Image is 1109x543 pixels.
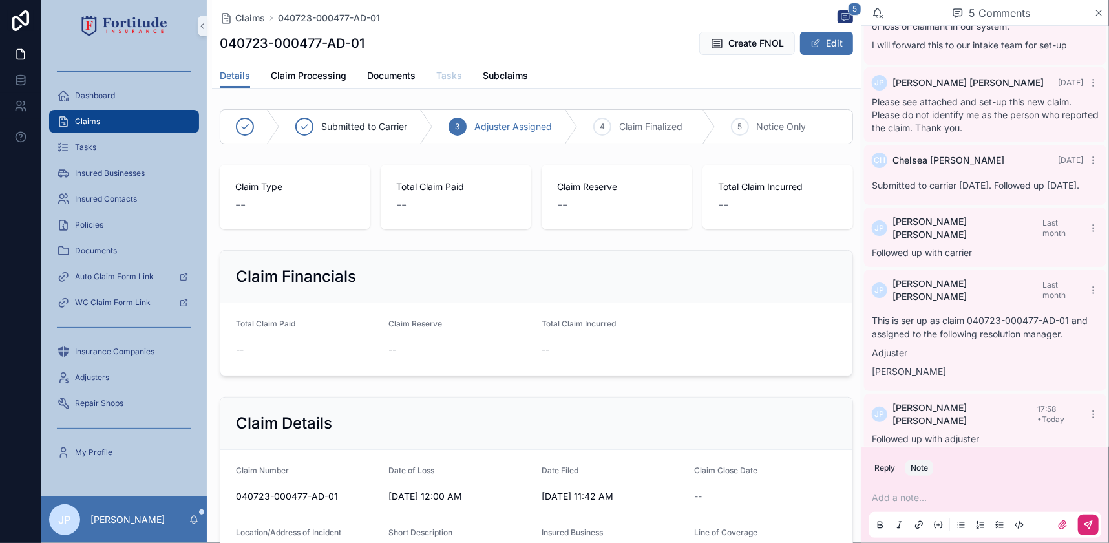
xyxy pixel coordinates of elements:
[81,16,167,36] img: App logo
[838,10,853,26] button: 5
[75,346,154,357] span: Insurance Companies
[389,319,443,328] span: Claim Reserve
[875,285,885,295] span: JP
[220,69,250,82] span: Details
[59,512,71,527] span: JP
[389,343,397,356] span: --
[456,122,460,132] span: 3
[1042,280,1066,300] span: Last month
[557,180,677,193] span: Claim Reserve
[892,277,1042,303] span: [PERSON_NAME] [PERSON_NAME]
[396,196,407,214] span: --
[236,266,356,287] h2: Claim Financials
[49,84,199,107] a: Dashboard
[49,162,199,185] a: Insured Businesses
[90,513,165,526] p: [PERSON_NAME]
[875,223,885,233] span: JP
[235,180,355,193] span: Claim Type
[49,392,199,415] a: Repair Shops
[695,490,702,503] span: --
[872,96,1099,133] span: Please see attached and set-up this new claim. Please do not identify me as the person who report...
[872,365,1099,378] p: [PERSON_NAME]
[1058,78,1083,87] span: [DATE]
[872,247,972,258] span: Followed up with carrier
[75,447,112,458] span: My Profile
[699,32,795,55] button: Create FNOL
[75,194,137,204] span: Insured Contacts
[389,527,453,537] span: Short Description
[892,76,1044,89] span: [PERSON_NAME] [PERSON_NAME]
[49,265,199,288] a: Auto Claim Form Link
[557,196,567,214] span: --
[800,32,853,55] button: Edit
[892,154,1004,167] span: Chelsea [PERSON_NAME]
[542,465,578,475] span: Date Filed
[436,69,462,82] span: Tasks
[695,465,758,475] span: Claim Close Date
[718,196,728,214] span: --
[911,463,928,473] div: Note
[619,120,682,133] span: Claim Finalized
[75,142,96,153] span: Tasks
[436,64,462,90] a: Tasks
[600,122,605,132] span: 4
[41,52,207,481] div: scrollable content
[872,433,979,444] span: Followed up with adjuster
[49,187,199,211] a: Insured Contacts
[75,246,117,256] span: Documents
[1037,404,1064,424] span: 17:58 • Today
[695,527,758,537] span: Line of Coverage
[236,343,244,356] span: --
[892,401,1037,427] span: [PERSON_NAME] [PERSON_NAME]
[75,220,103,230] span: Policies
[892,215,1042,241] span: [PERSON_NAME] [PERSON_NAME]
[367,69,416,82] span: Documents
[969,5,1031,21] span: 5 Comments
[49,239,199,262] a: Documents
[872,314,1099,341] p: This is ser up as claim 040723-000477-AD-01 and assigned to the following resolution manager.
[872,346,1099,359] p: Adjuster
[396,180,516,193] span: Total Claim Paid
[75,116,100,127] span: Claims
[875,78,885,88] span: JP
[220,64,250,89] a: Details
[718,180,838,193] span: Total Claim Incurred
[49,366,199,389] a: Adjusters
[271,69,346,82] span: Claim Processing
[49,340,199,363] a: Insurance Companies
[236,527,341,537] span: Location/Address of Incident
[542,319,616,328] span: Total Claim Incurred
[905,460,933,476] button: Note
[220,34,364,52] h1: 040723-000477-AD-01
[872,38,1099,52] p: I will forward this to our intake team for set-up
[75,297,151,308] span: WC Claim Form Link
[49,291,199,314] a: WC Claim Form Link
[75,271,154,282] span: Auto Claim Form Link
[389,490,532,503] span: [DATE] 12:00 AM
[474,120,552,133] span: Adjuster Assigned
[757,120,807,133] span: Notice Only
[542,343,549,356] span: --
[848,3,861,16] span: 5
[875,409,885,420] span: JP
[483,69,528,82] span: Subclaims
[75,398,123,409] span: Repair Shops
[1058,155,1083,165] span: [DATE]
[869,460,900,476] button: Reply
[874,155,885,165] span: CH
[542,527,603,537] span: Insured Business
[542,490,684,503] span: [DATE] 11:42 AM
[278,12,380,25] a: 040723-000477-AD-01
[872,178,1099,192] p: Submitted to carrier [DATE]. Followed up [DATE].
[236,465,289,475] span: Claim Number
[236,319,295,328] span: Total Claim Paid
[271,64,346,90] a: Claim Processing
[236,490,379,503] span: 040723-000477-AD-01
[49,136,199,159] a: Tasks
[75,168,145,178] span: Insured Businesses
[236,413,332,434] h2: Claim Details
[49,213,199,237] a: Policies
[75,372,109,383] span: Adjusters
[49,441,199,464] a: My Profile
